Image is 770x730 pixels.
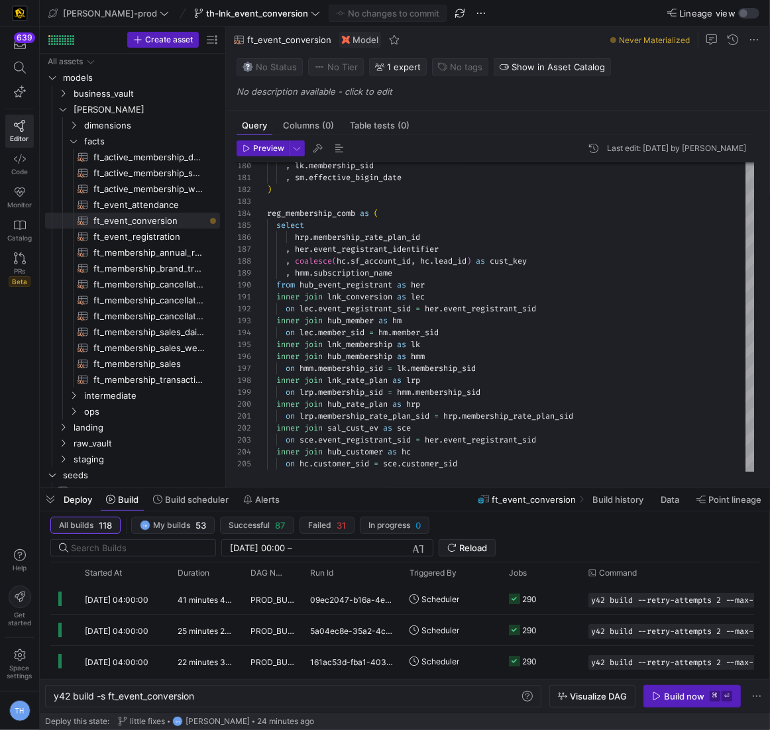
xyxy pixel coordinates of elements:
[195,520,206,531] span: 53
[153,521,190,530] span: My builds
[172,716,183,727] div: TH
[93,309,205,324] span: ft_membership_cancellations​​​​​​​​​​
[309,232,313,242] span: .
[286,363,295,374] span: on
[45,276,220,292] div: Press SPACE to select this row.
[99,520,112,531] span: 118
[63,70,218,85] span: models
[84,118,218,133] span: dimensions
[45,117,220,133] div: Press SPACE to select this row.
[237,291,251,303] div: 191
[276,291,300,302] span: inner
[267,184,272,195] span: )
[45,260,220,276] div: Press SPACE to select this row.
[476,256,485,266] span: as
[237,350,251,362] div: 196
[313,327,318,338] span: .
[368,521,410,530] span: In progress
[242,121,267,130] span: Query
[5,580,34,632] button: Getstarted
[392,327,439,338] span: member_sid
[295,256,332,266] span: coalesce
[322,121,334,130] span: (0)
[5,543,34,578] button: Help
[9,700,30,721] div: TH
[619,35,690,45] span: Never Materialized
[308,521,331,530] span: Failed
[304,339,323,350] span: join
[607,144,746,153] div: Last edit: [DATE] by [PERSON_NAME]
[690,488,767,511] button: Point lineage
[74,86,218,101] span: business_vault
[45,229,220,244] div: Press SPACE to select this row.
[388,363,392,374] span: =
[337,520,346,531] span: 31
[45,388,220,403] div: Press SPACE to select this row.
[237,410,251,422] div: 201
[250,615,294,647] span: PROD_BUILD
[494,58,611,76] button: Show in Asset Catalog
[13,7,27,20] img: https://storage.googleapis.com/y42-prod-data-exchange/images/uAsz27BndGEK0hZWDFeOjoxA7jCwgK9jE472...
[237,255,251,267] div: 188
[302,646,402,676] div: 161ac53d-fba1-4033-9fbc-440e9ac07829
[314,62,325,72] img: No tier
[679,8,736,19] span: Lineage view
[300,517,355,534] button: Failed31
[237,315,251,327] div: 193
[378,315,388,326] span: as
[313,232,420,242] span: membership_rate_plan_id
[45,276,220,292] a: ft_membership_cancellations_daily_forecast​​​​​​​​​​
[45,85,220,101] div: Press SPACE to select this row.
[45,101,220,117] div: Press SPACE to select this row.
[229,521,270,530] span: Successful
[313,363,318,374] span: .
[309,268,313,278] span: .
[346,256,351,266] span: .
[388,327,392,338] span: .
[59,521,93,530] span: All builds
[276,339,300,350] span: inner
[45,165,220,181] a: ft_active_membership_snapshot​​​​​​​​​​
[411,291,425,302] span: lec
[415,520,421,531] span: 0
[45,213,220,229] a: ft_event_conversion​​​​​​​​​​
[327,339,392,350] span: lnk_membership
[9,276,30,287] span: Beta
[45,356,220,372] a: ft_membership_sales​​​​​​​​​​
[392,315,402,326] span: hm
[130,717,165,726] span: little fixes
[592,494,643,505] span: Build history
[247,34,331,45] span: ft_event_conversion
[93,229,205,244] span: ft_event_registration​​​​​​​​​​
[318,363,383,374] span: membership_sid
[93,182,205,197] span: ft_active_membership_weekly_forecast​​​​​​​​​​
[286,327,295,338] span: on
[392,375,402,386] span: as
[295,543,382,553] input: End datetime
[313,387,318,397] span: .
[512,62,605,72] span: Show in Asset Catalog
[45,165,220,181] div: Press SPACE to select this row.
[300,303,313,314] span: lec
[459,543,487,553] span: Reload
[255,494,280,505] span: Alerts
[276,351,300,362] span: inner
[450,62,482,72] span: No tags
[127,32,199,48] button: Create asset
[48,57,83,66] div: All assets
[45,324,220,340] div: Press SPACE to select this row.
[220,517,294,534] button: Successful87
[388,387,392,397] span: =
[276,315,300,326] span: inner
[295,268,309,278] span: hmm
[45,244,220,260] a: ft_membership_annual_retention​​​​​​​​​​
[165,494,229,505] span: Build scheduler
[406,399,420,409] span: hrp
[327,351,392,362] span: hub_membership
[337,256,346,266] span: hc
[206,8,308,19] span: th-lnk_event_conversion
[45,244,220,260] div: Press SPACE to select this row.
[45,308,220,324] div: Press SPACE to select this row.
[11,168,28,176] span: Code
[276,280,295,290] span: from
